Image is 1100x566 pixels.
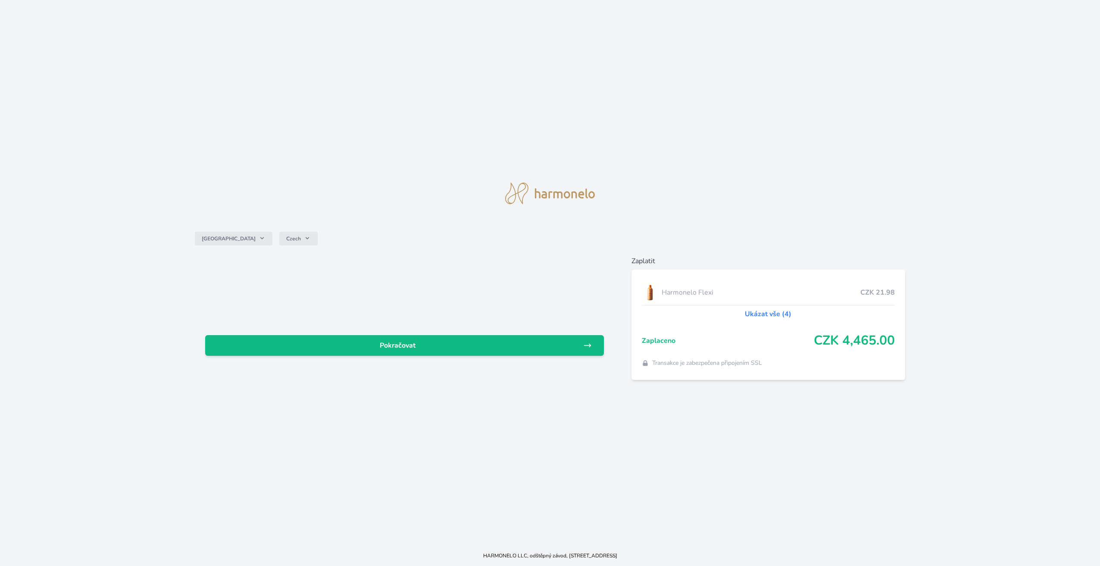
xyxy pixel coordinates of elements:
a: Pokračovat [205,335,604,356]
span: CZK 21.98 [860,287,895,298]
button: [GEOGRAPHIC_DATA] [195,232,272,246]
button: Czech [279,232,318,246]
img: logo.svg [505,183,595,204]
span: CZK 4,465.00 [814,333,895,348]
span: Harmonelo Flexi [662,287,860,298]
img: CLEAN_FLEXI_se_stinem_x-hi_(1)-lo.jpg [642,282,658,303]
span: Zaplaceno [642,336,814,346]
span: Pokračovat [212,340,583,351]
span: Czech [286,235,301,242]
a: Ukázat vše (4) [745,309,791,319]
span: [GEOGRAPHIC_DATA] [202,235,256,242]
span: Transakce je zabezpečena připojením SSL [652,359,762,367]
h6: Zaplatit [631,256,905,266]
